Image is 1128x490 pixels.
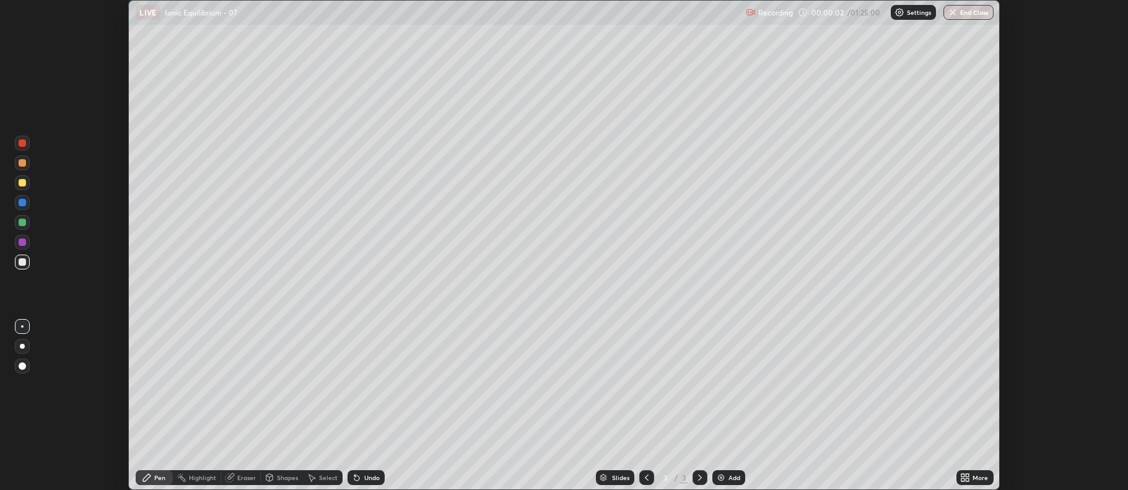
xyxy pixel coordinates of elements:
p: Recording [758,8,793,17]
div: Add [728,475,740,481]
img: class-settings-icons [894,7,904,17]
p: Ionic Equilibrium - 07 [165,7,237,17]
img: add-slide-button [716,473,726,483]
img: end-class-cross [948,7,958,17]
div: Shapes [277,475,298,481]
button: End Class [943,5,994,20]
div: / [674,474,678,481]
div: Highlight [189,475,216,481]
p: LIVE [139,7,156,17]
div: 3 [680,472,688,483]
div: More [973,475,988,481]
div: 3 [659,474,671,481]
div: Select [319,475,338,481]
div: Eraser [237,475,256,481]
img: recording.375f2c34.svg [746,7,756,17]
div: Undo [364,475,380,481]
div: Pen [154,475,165,481]
p: Settings [907,9,931,15]
div: Slides [612,475,629,481]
